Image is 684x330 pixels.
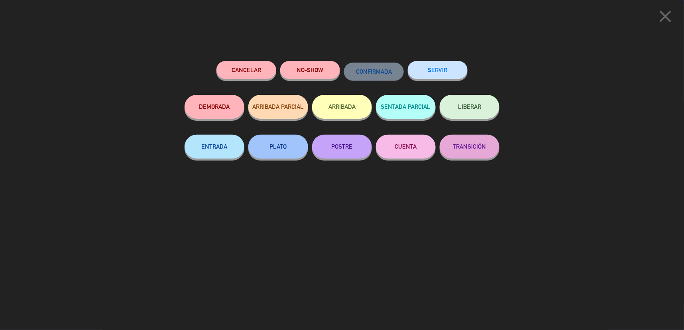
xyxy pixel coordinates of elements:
[376,95,436,119] button: SENTADA PARCIAL
[216,61,276,79] button: Cancelar
[344,63,404,81] button: CONFIRMADA
[656,6,676,26] i: close
[653,6,678,29] button: close
[185,95,244,119] button: DEMORADA
[253,103,304,110] span: ARRIBADA PARCIAL
[312,135,372,159] button: POSTRE
[356,68,392,75] span: CONFIRMADA
[312,95,372,119] button: ARRIBADA
[185,135,244,159] button: ENTRADA
[408,61,468,79] button: SERVIR
[376,135,436,159] button: CUENTA
[458,103,481,110] span: LIBERAR
[440,95,499,119] button: LIBERAR
[248,95,308,119] button: ARRIBADA PARCIAL
[280,61,340,79] button: NO-SHOW
[440,135,499,159] button: TRANSICIÓN
[248,135,308,159] button: PLATO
